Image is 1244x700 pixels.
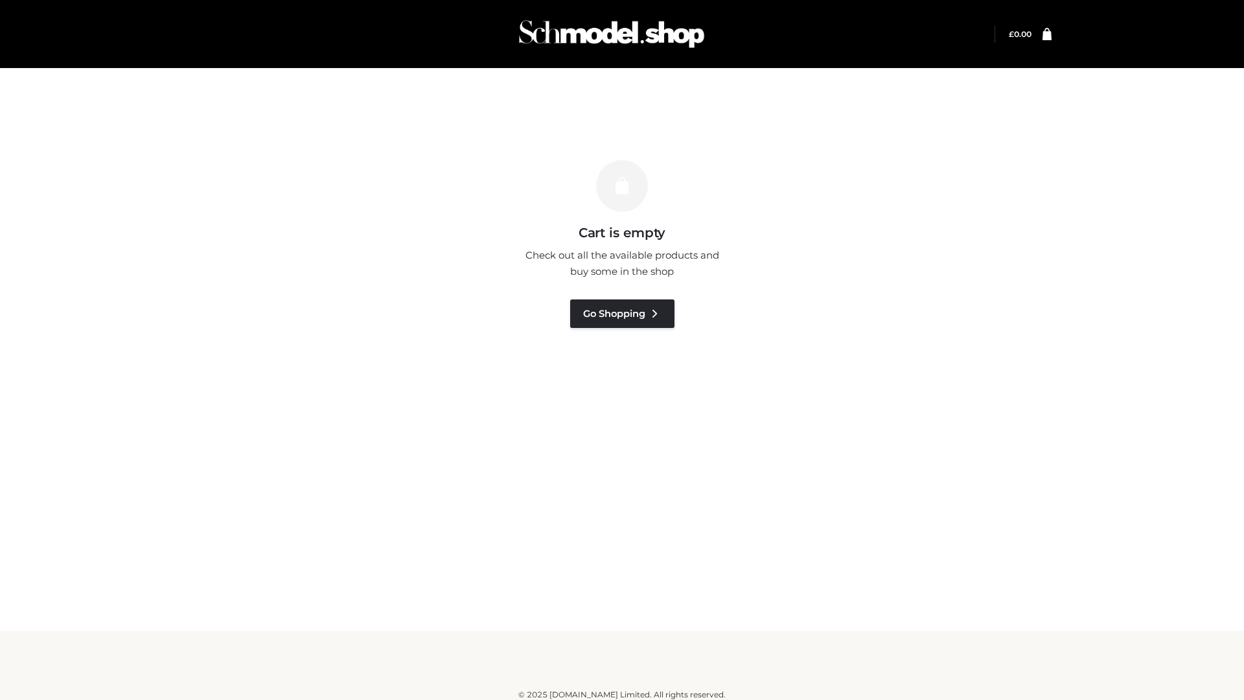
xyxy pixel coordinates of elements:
[1009,29,1031,39] bdi: 0.00
[1009,29,1014,39] span: £
[1009,29,1031,39] a: £0.00
[570,299,674,328] a: Go Shopping
[222,225,1022,240] h3: Cart is empty
[518,247,726,280] p: Check out all the available products and buy some in the shop
[514,8,709,60] img: Schmodel Admin 964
